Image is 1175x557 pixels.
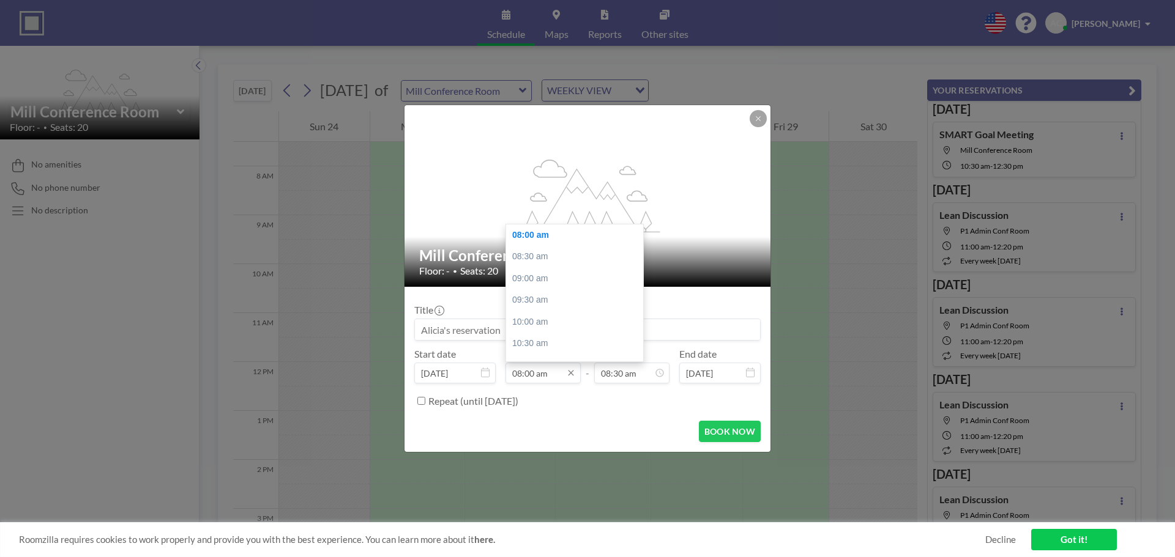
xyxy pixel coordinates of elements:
button: BOOK NOW [699,421,761,442]
span: Floor: - [419,265,450,277]
div: 09:30 am [506,289,649,311]
div: 09:00 am [506,268,649,290]
a: here. [474,534,495,545]
label: Title [414,304,443,316]
div: 08:00 am [506,224,649,246]
label: End date [679,348,717,360]
span: - [586,352,589,379]
h2: Mill Conference Room [419,246,757,265]
g: flex-grow: 1.2; [516,158,660,232]
div: 10:30 am [506,333,649,355]
label: Repeat (until [DATE]) [428,395,518,407]
a: Got it! [1031,529,1117,550]
span: Roomzilla requires cookies to work properly and provide you with the best experience. You can lea... [19,534,985,545]
input: Alicia's reservation [415,319,760,340]
span: • [453,267,457,276]
div: 10:00 am [506,311,649,333]
span: Seats: 20 [460,265,498,277]
label: Start date [414,348,456,360]
div: 11:00 am [506,355,649,377]
div: 08:30 am [506,246,649,268]
a: Decline [985,534,1016,545]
